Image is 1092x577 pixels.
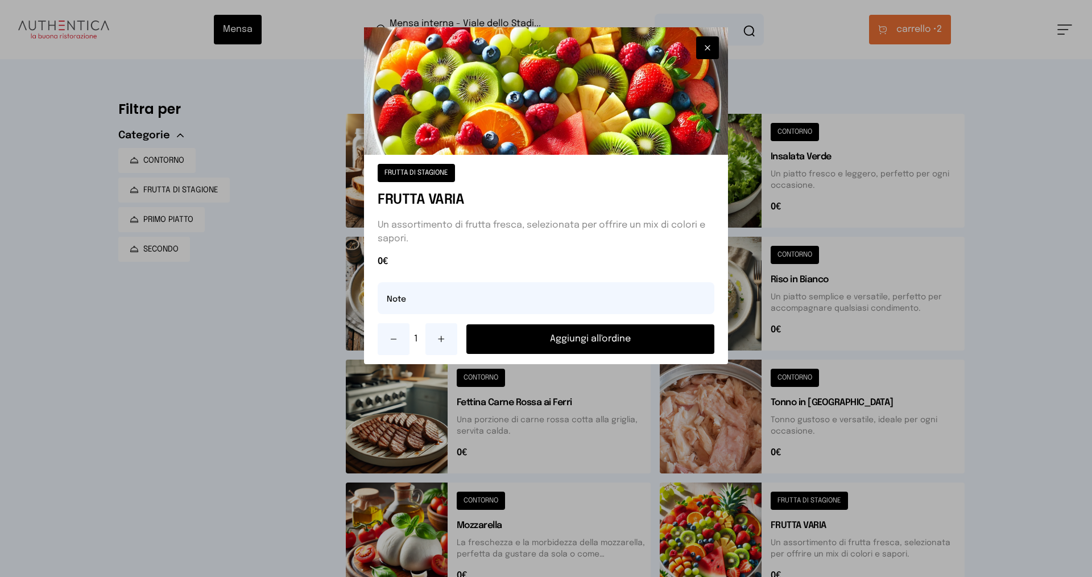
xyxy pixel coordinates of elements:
[378,219,714,246] p: Un assortimento di frutta fresca, selezionata per offrire un mix di colori e sapori.
[364,27,728,155] img: FRUTTA VARIA
[414,332,421,346] span: 1
[378,255,714,269] span: 0€
[378,164,455,182] button: FRUTTA DI STAGIONE
[378,191,714,209] h1: FRUTTA VARIA
[466,324,714,354] button: Aggiungi all'ordine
